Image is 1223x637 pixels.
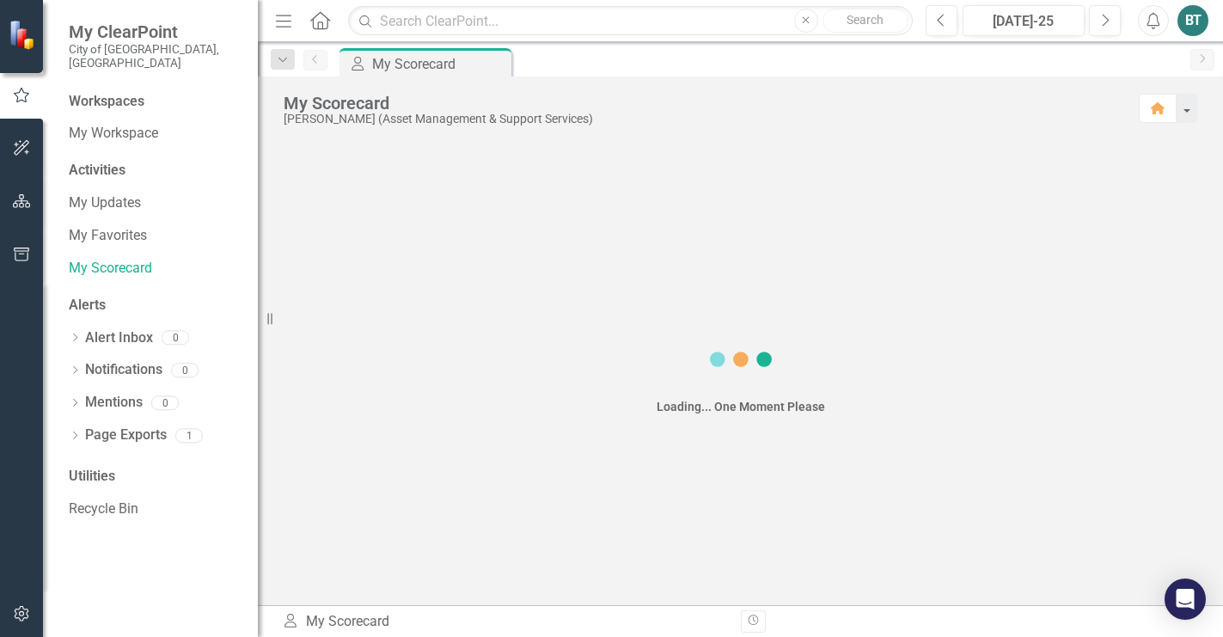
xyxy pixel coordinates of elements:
span: My ClearPoint [69,21,241,42]
input: Search ClearPoint... [348,6,913,36]
div: My Scorecard [282,612,727,632]
small: City of [GEOGRAPHIC_DATA], [GEOGRAPHIC_DATA] [69,42,241,70]
div: Open Intercom Messenger [1165,579,1206,620]
a: Notifications [85,360,162,380]
div: [PERSON_NAME] (Asset Management & Support Services) [284,113,1122,126]
div: 0 [162,331,189,346]
div: Alerts [69,296,241,315]
div: My Scorecard [372,53,507,75]
a: My Favorites [69,226,241,246]
div: Workspaces [69,92,144,112]
a: Alert Inbox [85,328,153,348]
a: Page Exports [85,426,167,445]
a: Recycle Bin [69,499,241,519]
div: Activities [69,161,241,181]
div: 0 [151,395,179,410]
a: My Workspace [69,124,241,144]
a: My Updates [69,193,241,213]
div: [DATE]-25 [969,11,1079,32]
div: 1 [175,428,203,443]
button: [DATE]-25 [963,5,1085,36]
div: Loading... One Moment Please [657,398,825,415]
button: Search [822,9,908,33]
img: ClearPoint Strategy [9,20,39,50]
button: BT [1177,5,1208,36]
span: Search [847,13,884,27]
div: 0 [171,363,199,377]
div: My Scorecard [284,94,1122,113]
a: Mentions [85,393,143,413]
a: My Scorecard [69,259,241,279]
div: Utilities [69,467,241,487]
